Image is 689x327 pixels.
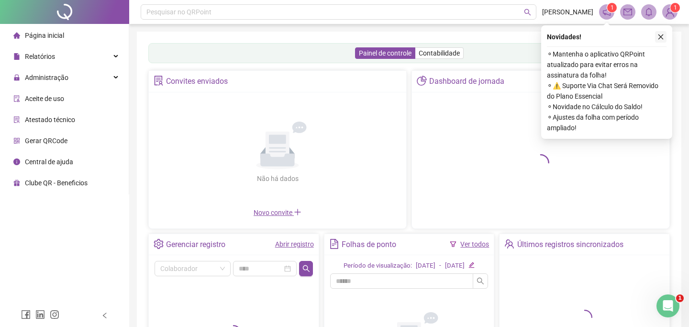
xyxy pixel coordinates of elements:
span: pie-chart [417,76,427,86]
span: setting [154,239,164,249]
span: ⚬ Ajustes da folha com período ampliado! [547,112,667,133]
span: [PERSON_NAME] [542,7,593,17]
div: Período de visualização: [344,261,412,271]
span: edit [468,262,475,268]
span: Atestado técnico [25,116,75,124]
span: close [657,34,664,40]
div: Não há dados [233,173,322,184]
div: Últimos registros sincronizados [517,237,623,253]
span: 1 [676,294,684,302]
span: Administração [25,74,68,81]
span: info-circle [13,158,20,165]
span: Contabilidade [419,49,460,57]
span: Painel de controle [359,49,411,57]
span: Clube QR - Beneficios [25,179,88,187]
iframe: Intercom live chat [656,294,679,317]
div: Dashboard de jornada [429,73,504,90]
span: solution [13,116,20,123]
span: audit [13,95,20,102]
span: 1 [611,4,614,11]
div: [DATE] [416,261,435,271]
span: Página inicial [25,32,64,39]
sup: 1 [607,3,617,12]
span: facebook [21,310,31,319]
span: Relatórios [25,53,55,60]
span: notification [602,8,611,16]
span: solution [154,76,164,86]
span: Central de ajuda [25,158,73,166]
span: gift [13,180,20,186]
span: ⚬ Mantenha o aplicativo QRPoint atualizado para evitar erros na assinatura da folha! [547,49,667,80]
span: loading [577,310,592,325]
span: Aceite de uso [25,95,64,102]
span: 1 [674,4,677,11]
div: [DATE] [445,261,465,271]
span: file-text [329,239,339,249]
span: Gerar QRCode [25,137,67,145]
span: loading [532,154,549,171]
span: ⚬ Novidade no Cálculo do Saldo! [547,101,667,112]
span: search [477,277,484,285]
div: - [439,261,441,271]
span: filter [450,241,456,248]
span: mail [623,8,632,16]
span: home [13,32,20,39]
span: qrcode [13,137,20,144]
span: lock [13,74,20,81]
span: instagram [50,310,59,319]
span: plus [294,208,301,216]
span: team [504,239,514,249]
span: file [13,53,20,60]
span: search [302,265,310,272]
div: Convites enviados [166,73,228,90]
a: Abrir registro [275,240,314,248]
div: Folhas de ponto [342,237,396,253]
span: left [101,312,108,319]
sup: Atualize o seu contato no menu Meus Dados [670,3,680,12]
div: Gerenciar registro [166,237,225,253]
img: 77714 [663,5,677,19]
a: Ver todos [460,240,489,248]
span: ⚬ ⚠️ Suporte Via Chat Será Removido do Plano Essencial [547,80,667,101]
span: search [524,9,531,16]
span: Novidades ! [547,32,581,42]
span: Novo convite [254,209,301,216]
span: linkedin [35,310,45,319]
span: bell [645,8,653,16]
